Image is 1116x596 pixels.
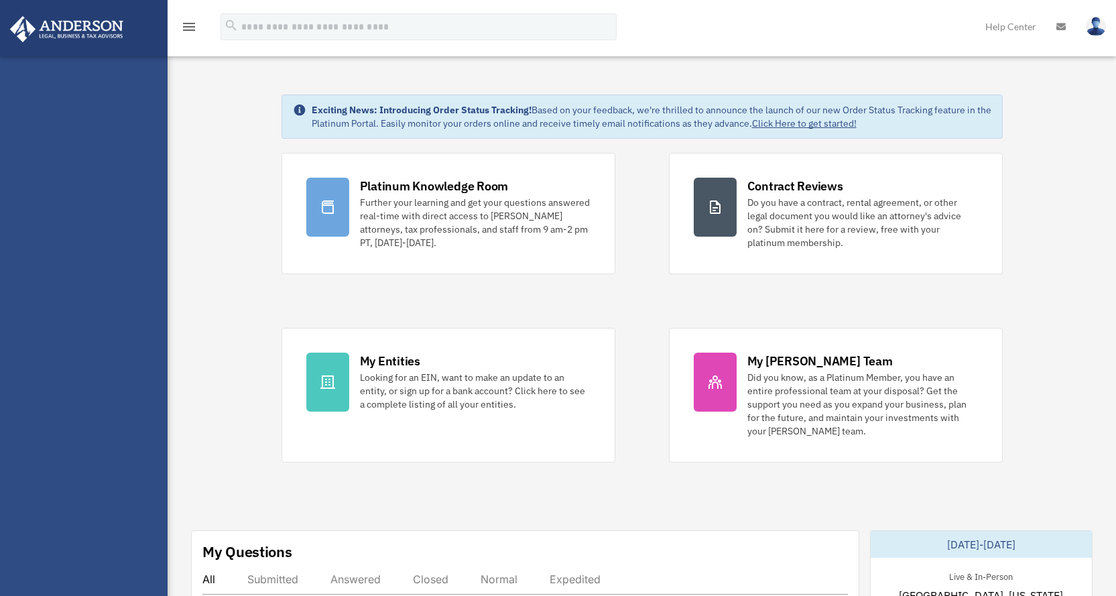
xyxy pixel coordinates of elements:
div: Did you know, as a Platinum Member, you have an entire professional team at your disposal? Get th... [747,371,978,438]
a: menu [181,23,197,35]
div: My Questions [202,542,292,562]
a: Contract Reviews Do you have a contract, rental agreement, or other legal document you would like... [669,153,1003,274]
div: Normal [481,573,517,586]
div: My Entities [360,353,420,369]
a: Platinum Knowledge Room Further your learning and get your questions answered real-time with dire... [282,153,615,274]
div: Platinum Knowledge Room [360,178,509,194]
div: Further your learning and get your questions answered real-time with direct access to [PERSON_NAM... [360,196,591,249]
div: Do you have a contract, rental agreement, or other legal document you would like an attorney's ad... [747,196,978,249]
i: search [224,18,239,33]
a: Click Here to get started! [752,117,857,129]
a: My Entities Looking for an EIN, want to make an update to an entity, or sign up for a bank accoun... [282,328,615,463]
div: Live & In-Person [938,569,1024,583]
div: My [PERSON_NAME] Team [747,353,893,369]
i: menu [181,19,197,35]
div: Submitted [247,573,298,586]
strong: Exciting News: Introducing Order Status Tracking! [312,104,532,116]
div: Closed [413,573,448,586]
div: Looking for an EIN, want to make an update to an entity, or sign up for a bank account? Click her... [360,371,591,411]
img: User Pic [1086,17,1106,36]
img: Anderson Advisors Platinum Portal [6,16,127,42]
div: All [202,573,215,586]
div: Based on your feedback, we're thrilled to announce the launch of our new Order Status Tracking fe... [312,103,991,130]
div: Contract Reviews [747,178,843,194]
div: Answered [330,573,381,586]
div: [DATE]-[DATE] [871,531,1092,558]
div: Expedited [550,573,601,586]
a: My [PERSON_NAME] Team Did you know, as a Platinum Member, you have an entire professional team at... [669,328,1003,463]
